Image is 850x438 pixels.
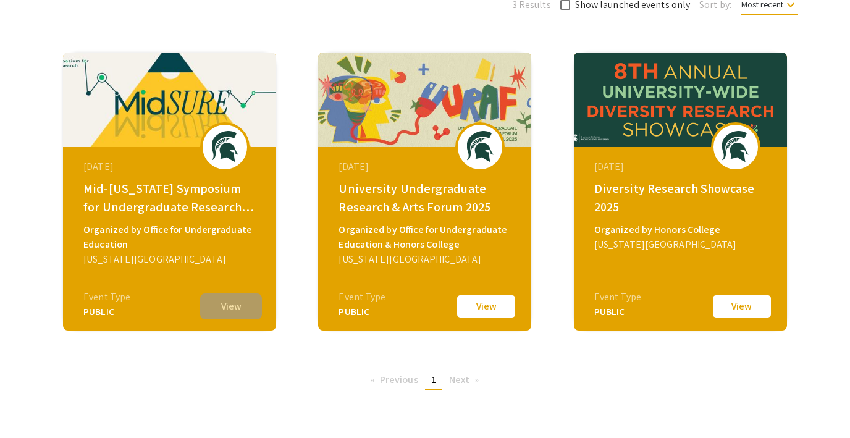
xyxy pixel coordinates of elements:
div: [DATE] [83,159,259,174]
div: Organized by Office for Undergraduate Education [83,222,259,252]
div: Event Type [83,290,130,305]
div: Organized by Office for Undergraduate Education & Honors College [339,222,514,252]
div: PUBLIC [594,305,641,319]
div: University Undergraduate Research & Arts Forum 2025 [339,179,514,216]
div: Event Type [339,290,385,305]
img: mid-sure2025_eventLogo_0964b9_.png [206,131,243,162]
img: uuraf2025_eventLogo_bdc06e_.png [461,131,499,162]
button: View [200,293,262,319]
div: Diversity Research Showcase 2025 [594,179,770,216]
img: drs2025_eventLogo_971203_.png [717,131,754,162]
ul: Pagination [364,371,486,390]
div: PUBLIC [339,305,385,319]
span: 1 [431,373,436,386]
button: View [455,293,517,319]
div: [US_STATE][GEOGRAPHIC_DATA] [83,252,259,267]
span: Next [449,373,469,386]
div: [US_STATE][GEOGRAPHIC_DATA] [594,237,770,252]
img: mid-sure2025_eventCoverPhoto_86d1f7__thumb.jpg [63,53,276,147]
img: drs2025_eventCoverPhoto_fcc547__thumb.png [574,53,787,147]
img: uuraf2025_eventCoverPhoto_bfd7c5__thumb.jpg [318,53,531,147]
button: View [711,293,773,319]
div: [DATE] [594,159,770,174]
span: Previous [380,373,418,386]
div: [DATE] [339,159,514,174]
div: PUBLIC [83,305,130,319]
div: [US_STATE][GEOGRAPHIC_DATA] [339,252,514,267]
div: Event Type [594,290,641,305]
div: Mid-[US_STATE] Symposium for Undergraduate Research Experiences 2025 [83,179,259,216]
div: Organized by Honors College [594,222,770,237]
iframe: Chat [9,382,53,429]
